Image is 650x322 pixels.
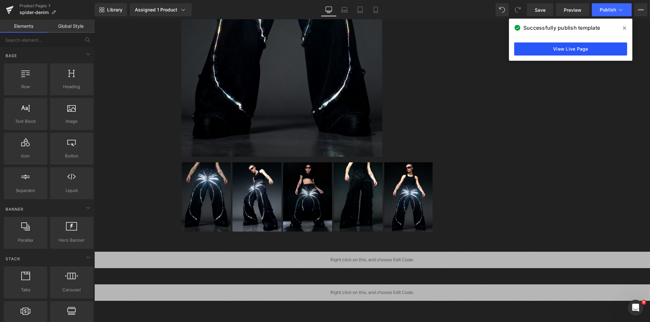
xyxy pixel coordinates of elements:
[514,42,627,56] a: View Live Page
[6,187,45,194] span: Separator
[496,3,509,16] button: Undo
[523,24,600,32] span: Successfully publish template
[290,143,339,212] img: Spider Denim
[52,237,91,244] span: Hero Banner
[641,300,646,305] span: 5
[6,153,45,159] span: Icon
[634,3,647,16] button: More
[135,7,186,13] div: Assigned 1 Product
[592,3,632,16] button: Publish
[239,143,288,212] img: Spider Denim
[5,206,24,212] span: Banner
[6,83,45,90] span: Row
[52,187,91,194] span: Liquid
[95,3,127,16] a: New Library
[368,3,384,16] a: Mobile
[5,256,21,262] span: Stack
[52,286,91,293] span: Carousel
[337,3,352,16] a: Laptop
[511,3,524,16] button: Redo
[535,7,546,13] span: Save
[628,300,643,315] iframe: Intercom live chat
[52,118,91,125] span: Image
[6,118,45,125] span: Text Block
[600,7,616,12] span: Publish
[6,237,45,244] span: Parallax
[189,143,238,212] img: Spider Denim
[107,7,122,13] span: Library
[87,143,136,212] img: Spider Denim
[52,153,91,159] span: Button
[564,7,581,13] span: Preview
[5,53,18,59] span: Base
[352,3,368,16] a: Tablet
[556,3,589,16] a: Preview
[20,3,95,8] a: Product Pages
[52,83,91,90] span: Heading
[47,20,95,33] a: Global Style
[321,3,337,16] a: Desktop
[20,10,49,15] span: spider-denim
[6,286,45,293] span: Tabs
[138,143,187,212] img: Spider Denim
